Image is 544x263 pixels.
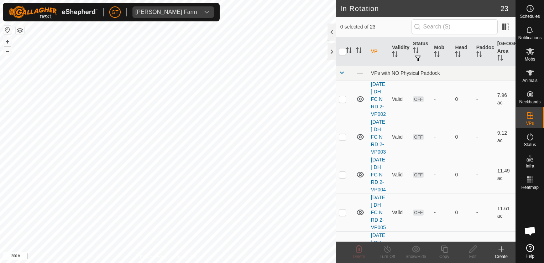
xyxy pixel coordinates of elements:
[434,171,449,179] div: -
[402,253,430,260] div: Show/Hide
[413,96,424,102] span: OFF
[518,36,542,40] span: Notifications
[200,6,214,18] div: dropdown trigger
[371,81,386,117] a: [DATE] DH FC N RD 2-VP002
[519,100,540,104] span: Neckbands
[3,26,12,34] button: Reset Map
[516,241,544,261] a: Help
[111,9,118,16] span: GT
[452,80,473,118] td: 0
[434,52,440,58] p-sorticon: Activate to sort
[368,37,389,66] th: VP
[392,52,398,58] p-sorticon: Activate to sort
[412,19,498,34] input: Search (S)
[495,156,516,194] td: 11.49 ac
[389,156,410,194] td: Valid
[474,37,495,66] th: Paddock
[521,185,539,190] span: Heatmap
[373,253,402,260] div: Turn Off
[525,254,534,258] span: Help
[497,56,503,62] p-sorticon: Activate to sort
[413,48,419,54] p-sorticon: Activate to sort
[413,172,424,178] span: OFF
[525,164,534,168] span: Infra
[495,194,516,231] td: 11.61 ac
[389,80,410,118] td: Valid
[135,9,197,15] div: [PERSON_NAME] Farm
[413,210,424,216] span: OFF
[495,80,516,118] td: 7.96 ac
[356,48,362,54] p-sorticon: Activate to sort
[522,78,538,83] span: Animals
[452,156,473,194] td: 0
[353,254,365,259] span: Delete
[16,26,24,35] button: Map Layers
[371,157,386,192] a: [DATE] DH FC N RD 2-VP004
[413,134,424,140] span: OFF
[495,118,516,156] td: 9.12 ac
[501,3,508,14] span: 23
[487,253,516,260] div: Create
[474,118,495,156] td: -
[371,195,386,230] a: [DATE] DH FC N RD 2-VP005
[430,253,459,260] div: Copy
[434,209,449,216] div: -
[132,6,200,18] span: Thoren Farm
[410,37,431,66] th: Status
[371,70,513,76] div: VPs with NO Physical Paddock
[476,52,482,58] p-sorticon: Activate to sort
[340,4,501,13] h2: In Rotation
[346,48,352,54] p-sorticon: Activate to sort
[452,194,473,231] td: 0
[526,121,534,125] span: VPs
[474,156,495,194] td: -
[525,57,535,61] span: Mobs
[175,254,196,260] a: Contact Us
[474,194,495,231] td: -
[340,23,412,31] span: 0 selected of 23
[389,194,410,231] td: Valid
[452,118,473,156] td: 0
[455,52,461,58] p-sorticon: Activate to sort
[495,37,516,66] th: [GEOGRAPHIC_DATA] Area
[519,220,541,242] div: Open chat
[3,37,12,46] button: +
[371,119,386,155] a: [DATE] DH FC N RD 2-VP003
[474,80,495,118] td: -
[520,14,540,19] span: Schedules
[459,253,487,260] div: Edit
[434,96,449,103] div: -
[431,37,452,66] th: Mob
[524,143,536,147] span: Status
[389,37,410,66] th: Validity
[434,133,449,141] div: -
[140,254,167,260] a: Privacy Policy
[452,37,473,66] th: Head
[9,6,98,19] img: Gallagher Logo
[3,47,12,55] button: –
[389,118,410,156] td: Valid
